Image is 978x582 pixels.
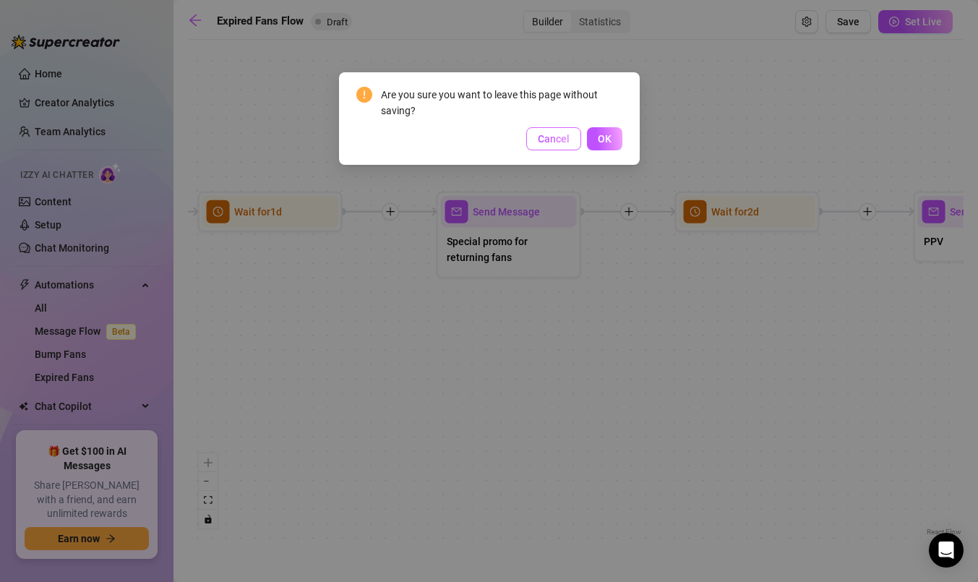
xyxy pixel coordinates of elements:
[526,127,581,150] button: Cancel
[381,87,622,119] div: Are you sure you want to leave this page without saving?
[538,133,570,145] span: Cancel
[587,127,622,150] button: OK
[356,87,372,103] span: exclamation-circle
[598,133,612,145] span: OK
[929,533,964,568] div: Open Intercom Messenger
